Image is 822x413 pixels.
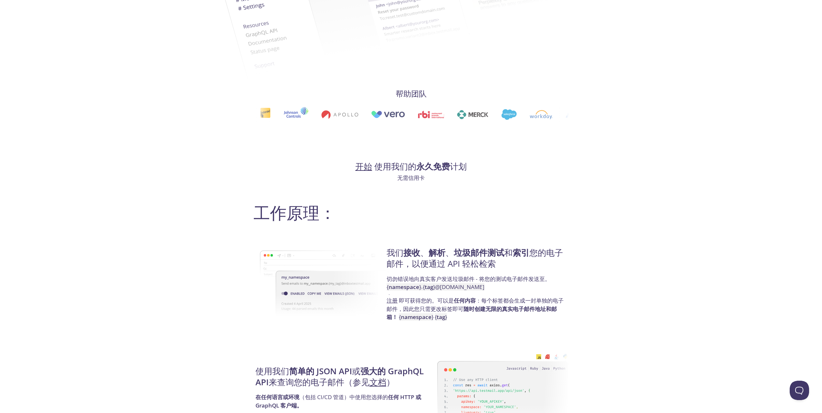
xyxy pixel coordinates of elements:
[513,247,529,258] font: 索引
[255,366,424,388] font: 强大的 GraphQL API
[437,313,445,321] strong: tag
[321,110,358,119] img: 阿波罗
[416,161,450,172] font: 永久免费
[387,297,564,313] font: ：每个标签都会生成一封单独的电子邮件，因此您
[420,247,429,258] font: 、
[374,161,416,172] font: 使用我们的
[355,161,372,172] a: 开始
[397,174,425,181] font: 无需信用卡
[420,305,463,313] font: 只需更改标签即可
[401,313,432,321] strong: namespace
[437,297,454,304] font: 可以是
[260,232,391,335] img: 命名空间图像
[396,88,427,99] font: 帮助团队
[399,297,432,304] font: 即可获得您的
[299,393,355,401] font: （包括 CI/CD 管道）中
[399,313,433,321] code: { }
[432,297,437,304] font: 。
[255,366,289,377] font: 使用我们
[425,283,433,291] strong: tag
[418,111,444,118] img: 印度储备银行
[355,393,366,401] font: 使用
[454,297,476,304] font: 任何内容
[255,393,421,409] font: 任何 HTTP 或 GraphQL 客户端。
[501,109,516,120] img: 销售人员
[790,381,809,400] iframe: 求助童子军信标 - 开放
[387,247,563,269] font: 您的电子邮件，以便通过 API 轻松检索
[269,377,369,388] font: 来查询您的电子邮件（参见
[450,161,467,172] font: 计划
[545,275,550,283] font: 。
[255,393,299,401] font: 在任何语言或环境
[387,283,484,291] code: { } . { } @[DOMAIN_NAME]
[254,201,336,224] font: 工作原理：
[429,247,445,258] font: 解析
[283,107,308,122] img: 江森自控
[504,247,513,258] font: 和
[435,313,447,321] code: { }
[529,110,552,119] img: 工作日
[387,247,403,258] font: 我们
[352,366,360,377] font: 或
[445,247,454,258] font: 、
[389,283,419,291] strong: namespace
[387,275,545,283] font: 切勿错误地向真实客户发送垃圾邮件 - 将您的测试电子邮件发送至
[403,247,420,258] font: 接收
[366,393,388,401] font: 您选择的
[289,366,352,377] font: 简单的 JSON API
[454,247,504,258] font: 垃圾邮件测试
[370,111,405,118] img: 维罗
[386,377,395,388] font: ）
[369,377,386,388] a: 文档
[387,305,557,321] font: 随时创建无限的真实电子邮件地址和邮箱！
[259,108,270,121] img: 互动
[456,110,488,119] img: 默克
[387,297,398,304] a: 注册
